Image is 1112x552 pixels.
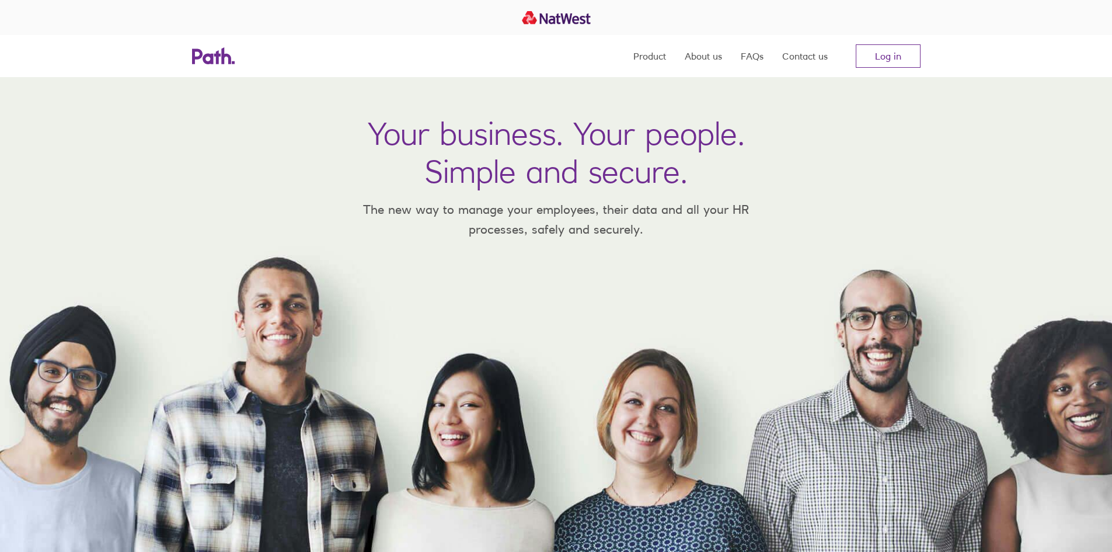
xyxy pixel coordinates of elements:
a: About us [685,35,722,77]
h1: Your business. Your people. Simple and secure. [368,114,745,190]
p: The new way to manage your employees, their data and all your HR processes, safely and securely. [346,200,766,239]
a: Product [633,35,666,77]
a: Log in [856,44,921,68]
a: Contact us [782,35,828,77]
a: FAQs [741,35,764,77]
